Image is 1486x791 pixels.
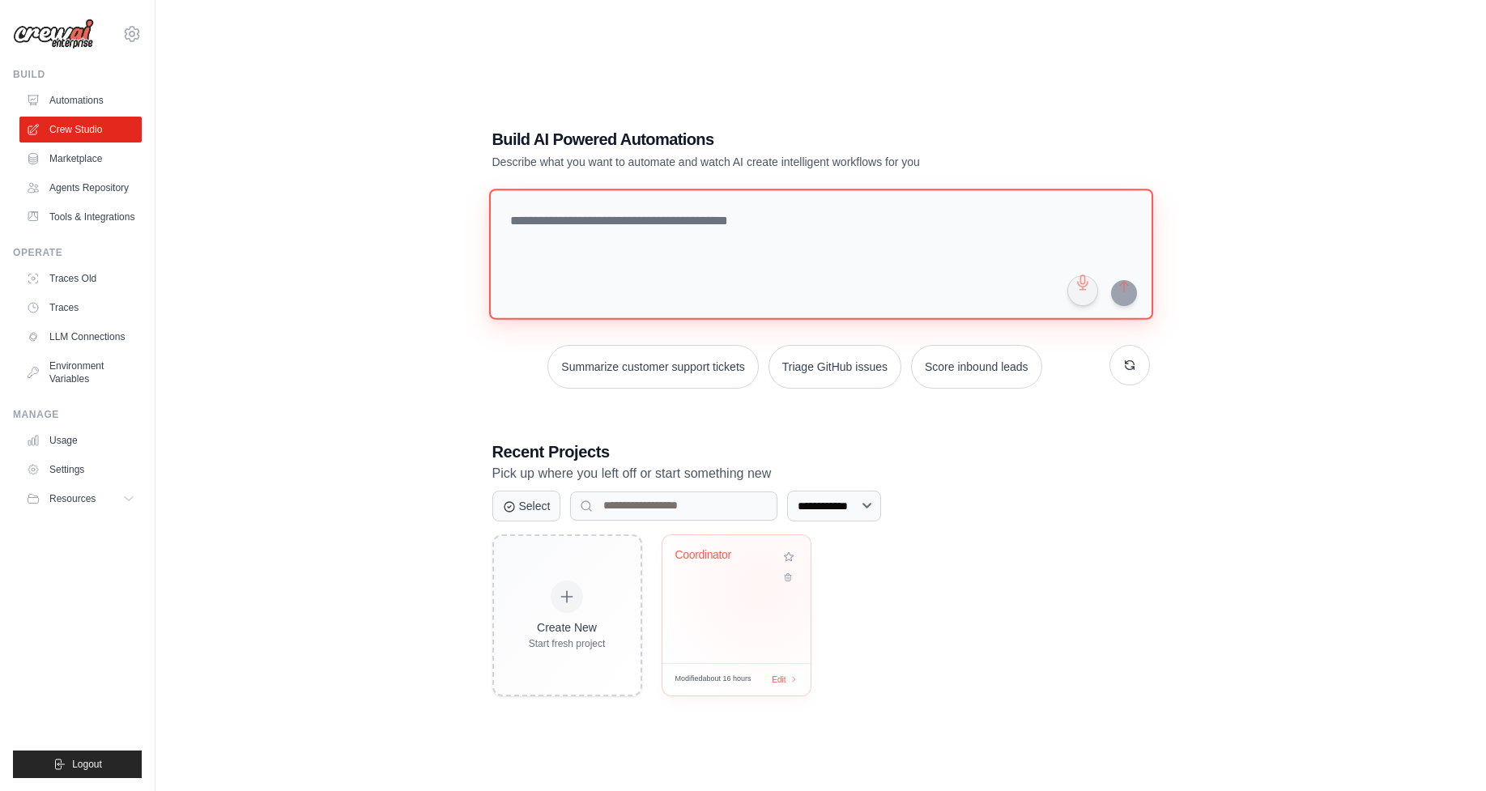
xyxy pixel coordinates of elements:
[72,758,102,771] span: Logout
[769,345,901,389] button: Triage GitHub issues
[492,491,561,521] button: Select
[675,548,773,563] div: Coordinator
[13,246,142,259] div: Operate
[19,175,142,201] a: Agents Repository
[1109,345,1150,385] button: Get new suggestions
[13,68,142,81] div: Build
[19,117,142,142] a: Crew Studio
[772,674,786,686] span: Edit
[911,345,1042,389] button: Score inbound leads
[19,427,142,453] a: Usage
[1405,713,1486,791] iframe: Chat Widget
[780,548,798,566] button: Add to favorites
[675,674,752,685] span: Modified about 16 hours
[19,457,142,483] a: Settings
[492,440,1150,463] h3: Recent Projects
[1067,275,1098,306] button: Click to speak your automation idea
[19,295,142,321] a: Traces
[492,154,1037,170] p: Describe what you want to automate and watch AI create intelligent workflows for you
[780,569,798,585] button: Delete project
[13,751,142,778] button: Logout
[547,345,758,389] button: Summarize customer support tickets
[19,266,142,291] a: Traces Old
[19,486,142,512] button: Resources
[19,204,142,230] a: Tools & Integrations
[19,87,142,113] a: Automations
[529,619,606,636] div: Create New
[13,408,142,421] div: Manage
[492,128,1037,151] h1: Build AI Powered Automations
[19,353,142,392] a: Environment Variables
[19,146,142,172] a: Marketplace
[529,637,606,650] div: Start fresh project
[1405,713,1486,791] div: Виджет чата
[19,324,142,350] a: LLM Connections
[492,463,1150,484] p: Pick up where you left off or start something new
[13,19,94,49] img: Logo
[49,492,96,505] span: Resources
